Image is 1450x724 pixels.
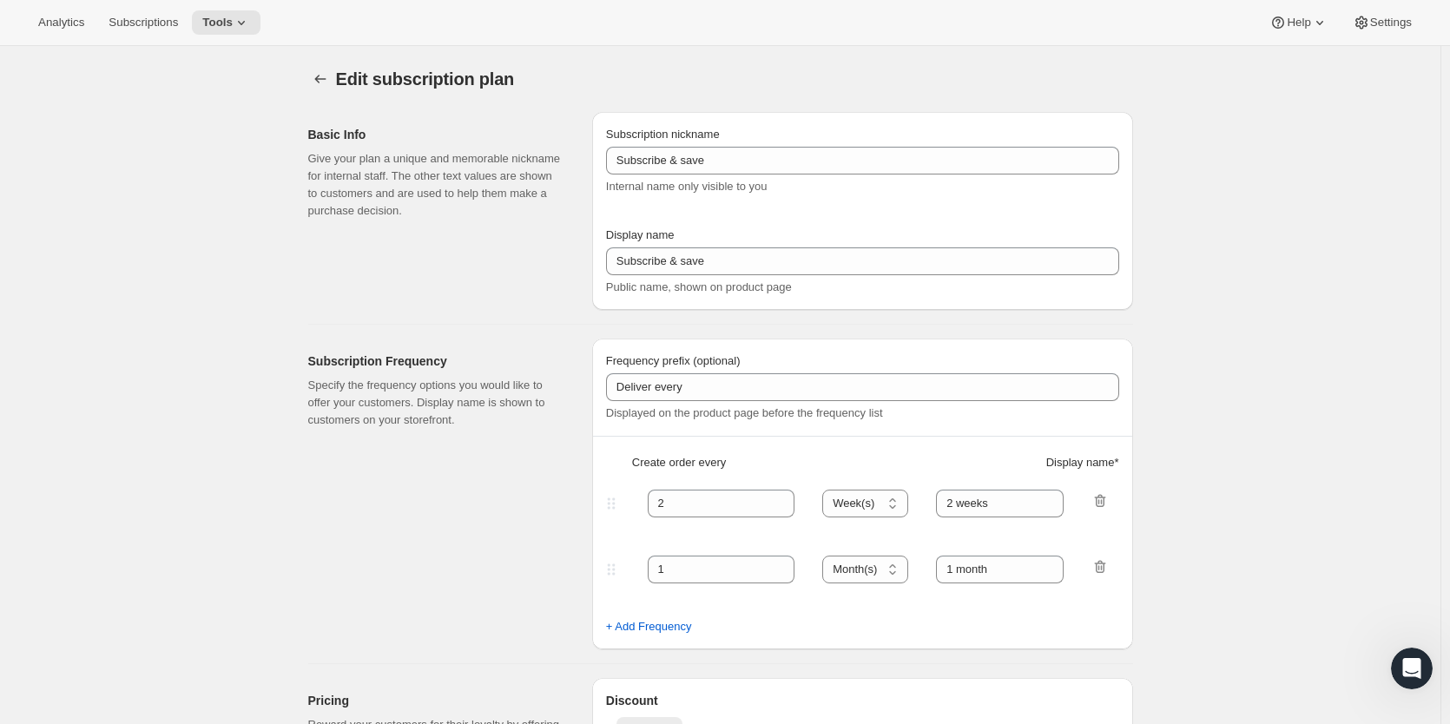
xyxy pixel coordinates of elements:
[308,692,564,709] h2: Pricing
[1370,16,1412,30] span: Settings
[28,10,95,35] button: Analytics
[1259,10,1338,35] button: Help
[606,354,741,367] span: Frequency prefix (optional)
[38,16,84,30] span: Analytics
[606,247,1119,275] input: Subscribe & Save
[596,613,702,641] button: + Add Frequency
[606,406,883,419] span: Displayed on the product page before the frequency list
[308,67,333,91] button: Subscription plans
[98,10,188,35] button: Subscriptions
[606,147,1119,174] input: Subscribe & Save
[632,454,726,471] span: Create order every
[308,377,564,429] p: Specify the frequency options you would like to offer your customers. Display name is shown to cu...
[1046,454,1119,471] span: Display name *
[336,69,515,89] span: Edit subscription plan
[606,228,675,241] span: Display name
[1391,648,1433,689] iframe: Intercom live chat
[308,126,564,143] h2: Basic Info
[936,490,1064,517] input: 1 month
[606,692,1119,709] h2: Discount
[606,128,720,141] span: Subscription nickname
[109,16,178,30] span: Subscriptions
[192,10,260,35] button: Tools
[606,280,792,293] span: Public name, shown on product page
[202,16,233,30] span: Tools
[308,352,564,370] h2: Subscription Frequency
[1287,16,1310,30] span: Help
[606,618,692,635] span: + Add Frequency
[606,373,1119,401] input: Deliver every
[308,150,564,220] p: Give your plan a unique and memorable nickname for internal staff. The other text values are show...
[936,556,1064,583] input: 1 month
[606,180,768,193] span: Internal name only visible to you
[1342,10,1422,35] button: Settings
